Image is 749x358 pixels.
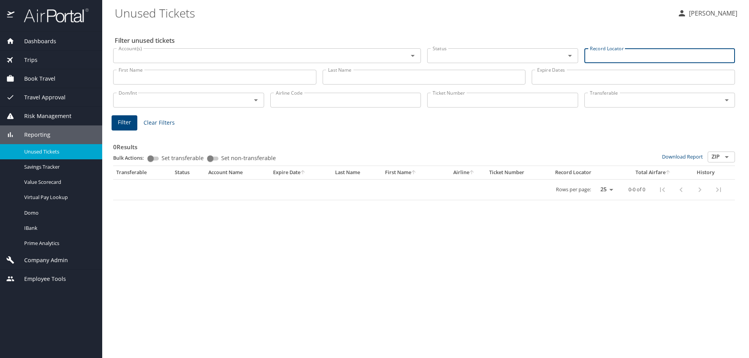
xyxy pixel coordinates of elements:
[407,50,418,61] button: Open
[674,6,740,20] button: [PERSON_NAME]
[628,187,645,192] p: 0-0 of 0
[442,166,486,179] th: Airline
[721,95,732,106] button: Open
[687,9,737,18] p: [PERSON_NAME]
[687,166,725,179] th: History
[113,154,150,161] p: Bulk Actions:
[270,166,332,179] th: Expire Date
[382,166,442,179] th: First Name
[469,170,475,175] button: sort
[666,170,671,175] button: sort
[24,148,93,155] span: Unused Tickets
[144,118,175,128] span: Clear Filters
[118,118,131,127] span: Filter
[112,115,137,131] button: Filter
[14,74,55,83] span: Book Travel
[14,93,66,102] span: Travel Approval
[552,166,620,179] th: Record Locator
[14,56,37,64] span: Trips
[556,187,591,192] p: Rows per page:
[113,138,735,152] h3: 0 Results
[14,37,56,46] span: Dashboards
[162,155,204,161] span: Set transferable
[332,166,382,179] th: Last Name
[116,169,169,176] div: Transferable
[7,8,15,23] img: icon-airportal.png
[24,224,93,232] span: IBank
[172,166,205,179] th: Status
[24,163,93,171] span: Savings Tracker
[721,152,732,162] button: Open
[564,50,575,61] button: Open
[140,116,178,130] button: Clear Filters
[113,166,735,200] table: custom pagination table
[24,194,93,201] span: Virtual Pay Lookup
[14,131,50,139] span: Reporting
[486,166,552,179] th: Ticket Number
[115,34,737,47] h2: Filter unused tickets
[24,209,93,217] span: Domo
[221,155,276,161] span: Set non-transferable
[15,8,89,23] img: airportal-logo.png
[24,178,93,186] span: Value Scorecard
[594,184,616,196] select: rows per page
[662,153,703,160] a: Download Report
[250,95,261,106] button: Open
[115,1,671,25] h1: Unused Tickets
[205,166,270,179] th: Account Name
[14,256,68,265] span: Company Admin
[14,275,66,283] span: Employee Tools
[24,240,93,247] span: Prime Analytics
[620,166,687,179] th: Total Airfare
[411,170,417,175] button: sort
[14,112,71,120] span: Risk Management
[300,170,306,175] button: sort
